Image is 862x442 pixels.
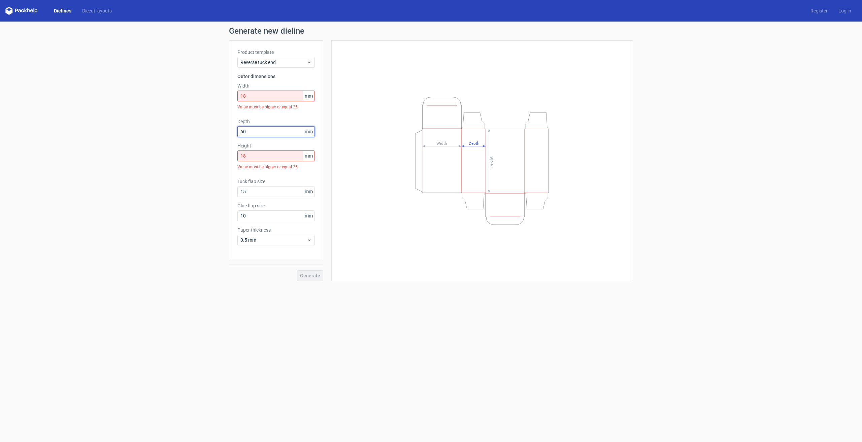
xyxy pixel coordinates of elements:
[237,82,315,89] label: Width
[237,142,315,149] label: Height
[237,161,315,173] div: Value must be bigger or equal 25
[303,151,314,161] span: mm
[303,211,314,221] span: mm
[77,7,117,14] a: Diecut layouts
[489,156,494,168] tspan: Height
[237,118,315,125] label: Depth
[303,127,314,137] span: mm
[237,73,315,80] h3: Outer dimensions
[240,59,307,66] span: Reverse tuck end
[237,49,315,56] label: Product template
[303,186,314,197] span: mm
[48,7,77,14] a: Dielines
[469,141,479,145] tspan: Depth
[237,101,315,113] div: Value must be bigger or equal 25
[237,178,315,185] label: Tuck flap size
[229,27,633,35] h1: Generate new dieline
[237,227,315,233] label: Paper thickness
[240,237,307,243] span: 0.5 mm
[833,7,857,14] a: Log in
[436,141,447,145] tspan: Width
[237,202,315,209] label: Glue flap size
[805,7,833,14] a: Register
[303,91,314,101] span: mm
